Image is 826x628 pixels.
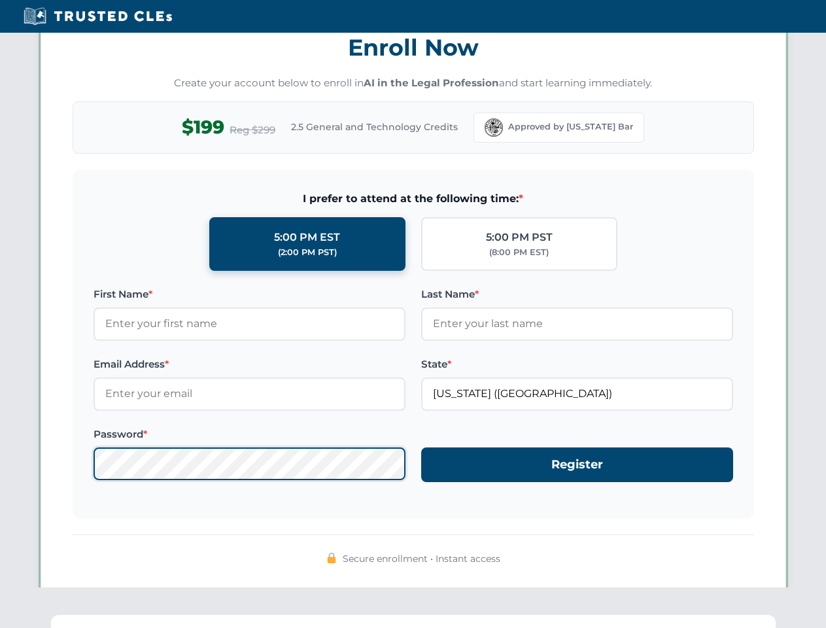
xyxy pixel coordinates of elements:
[94,377,405,410] input: Enter your email
[94,307,405,340] input: Enter your first name
[421,357,733,372] label: State
[94,357,405,372] label: Email Address
[291,120,458,134] span: 2.5 General and Technology Credits
[421,377,733,410] input: Florida (FL)
[182,113,224,142] span: $199
[421,307,733,340] input: Enter your last name
[343,551,500,566] span: Secure enrollment • Instant access
[364,77,499,89] strong: AI in the Legal Profession
[20,7,176,26] img: Trusted CLEs
[94,287,405,302] label: First Name
[278,246,337,259] div: (2:00 PM PST)
[421,447,733,482] button: Register
[421,287,733,302] label: Last Name
[94,427,405,442] label: Password
[486,229,553,246] div: 5:00 PM PST
[73,27,754,68] h3: Enroll Now
[230,122,275,138] span: Reg $299
[508,120,633,133] span: Approved by [US_STATE] Bar
[94,190,733,207] span: I prefer to attend at the following time:
[485,118,503,137] img: Florida Bar
[73,76,754,91] p: Create your account below to enroll in and start learning immediately.
[326,553,337,563] img: 🔒
[274,229,340,246] div: 5:00 PM EST
[489,246,549,259] div: (8:00 PM EST)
